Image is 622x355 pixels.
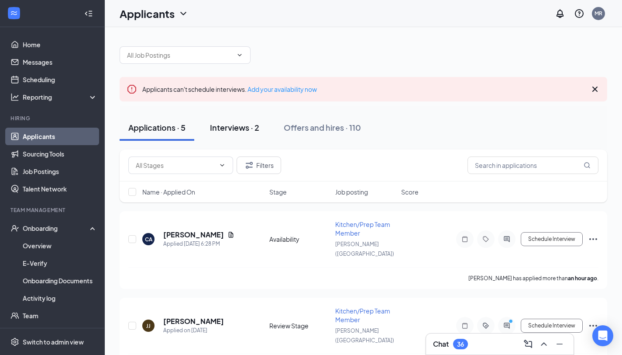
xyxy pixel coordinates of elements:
[539,339,549,349] svg: ChevronUp
[23,145,97,163] a: Sourcing Tools
[457,341,464,348] div: 36
[244,160,254,171] svg: Filter
[595,10,602,17] div: MR
[481,236,491,243] svg: Tag
[521,319,583,333] button: Schedule Interview
[584,162,591,169] svg: MagnifyingGlass
[588,234,598,244] svg: Ellipses
[523,339,533,349] svg: ComposeMessage
[553,337,567,351] button: Minimize
[23,180,97,198] a: Talent Network
[163,240,234,248] div: Applied [DATE] 6:28 PM
[23,36,97,53] a: Home
[481,322,491,329] svg: ActiveTag
[163,230,224,240] h5: [PERSON_NAME]
[460,322,470,329] svg: Note
[592,325,613,346] div: Open Intercom Messenger
[468,275,598,282] p: [PERSON_NAME] has applied more than .
[467,157,598,174] input: Search in applications
[335,307,390,324] span: Kitchen/Prep Team Member
[120,6,175,21] h1: Applicants
[163,317,224,326] h5: [PERSON_NAME]
[555,8,565,19] svg: Notifications
[574,8,584,19] svg: QuestionInfo
[507,319,517,326] svg: PrimaryDot
[554,339,565,349] svg: Minimize
[23,163,97,180] a: Job Postings
[10,206,96,214] div: Team Management
[23,272,97,289] a: Onboarding Documents
[237,157,281,174] button: Filter Filters
[142,188,195,196] span: Name · Applied On
[178,8,189,19] svg: ChevronDown
[269,321,330,330] div: Review Stage
[10,93,19,101] svg: Analysis
[23,324,97,342] a: DocumentsCrown
[236,52,243,59] svg: ChevronDown
[335,241,394,257] span: [PERSON_NAME] ([GEOGRAPHIC_DATA])
[590,84,600,94] svg: Cross
[502,236,512,243] svg: ActiveChat
[537,337,551,351] button: ChevronUp
[23,224,90,233] div: Onboarding
[521,232,583,246] button: Schedule Interview
[284,122,361,133] div: Offers and hires · 110
[23,289,97,307] a: Activity log
[136,160,215,170] input: All Stages
[269,188,287,196] span: Stage
[568,275,597,282] b: an hour ago
[460,236,470,243] svg: Note
[23,254,97,272] a: E-Verify
[23,93,98,101] div: Reporting
[23,307,97,324] a: Team
[335,220,390,237] span: Kitchen/Prep Team Member
[433,339,449,349] h3: Chat
[163,326,224,335] div: Applied on [DATE]
[502,322,512,329] svg: ActiveChat
[23,237,97,254] a: Overview
[401,188,419,196] span: Score
[127,84,137,94] svg: Error
[23,128,97,145] a: Applicants
[10,9,18,17] svg: WorkstreamLogo
[10,224,19,233] svg: UserCheck
[127,50,233,60] input: All Job Postings
[142,85,317,93] span: Applicants can't schedule interviews.
[23,338,84,346] div: Switch to admin view
[10,115,96,122] div: Hiring
[210,122,259,133] div: Interviews · 2
[84,9,93,18] svg: Collapse
[227,231,234,238] svg: Document
[335,188,368,196] span: Job posting
[588,320,598,331] svg: Ellipses
[335,327,394,344] span: [PERSON_NAME] ([GEOGRAPHIC_DATA])
[128,122,186,133] div: Applications · 5
[247,85,317,93] a: Add your availability now
[23,53,97,71] a: Messages
[269,235,330,244] div: Availability
[521,337,535,351] button: ComposeMessage
[145,236,152,243] div: CA
[23,71,97,88] a: Scheduling
[10,338,19,346] svg: Settings
[146,322,151,330] div: JJ
[219,162,226,169] svg: ChevronDown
